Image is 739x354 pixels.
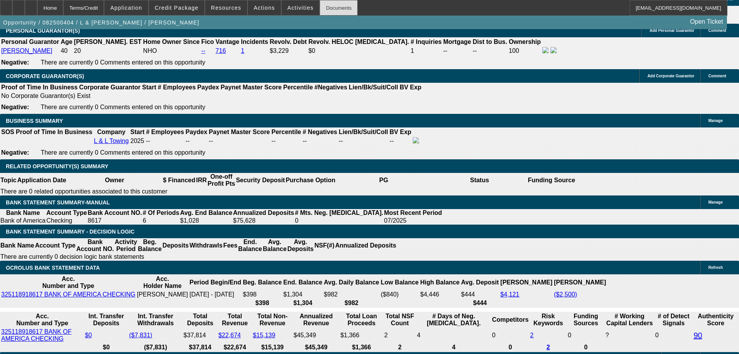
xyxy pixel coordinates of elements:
th: Total Non-Revenue [253,312,292,327]
th: Avg. Balance [262,238,287,253]
a: 716 [216,47,226,54]
td: -- [389,137,412,145]
a: 1 [241,47,244,54]
th: End. Balance [283,275,322,290]
span: Actions [254,5,275,11]
button: Credit Package [149,0,204,15]
th: $15,139 [253,344,292,351]
th: Bank Account NO. [87,209,142,217]
b: BV Exp [389,129,411,135]
th: # Working Capital Lenders [605,312,654,327]
b: Start [142,84,156,91]
span: Activities [287,5,314,11]
a: ($7,831) [129,332,152,338]
th: Avg. End Balance [180,209,233,217]
a: ($2,500) [554,291,577,298]
td: 20 [74,47,142,55]
th: Competitors [492,312,529,327]
span: BUSINESS SUMMARY [6,118,63,124]
td: Checking [46,217,88,225]
img: facebook-icon.png [542,47,549,53]
span: Add Corporate Guarantor [647,74,694,78]
th: Annualized Revenue [293,312,339,327]
td: $37,814 [183,328,217,343]
th: SOS [1,128,15,136]
span: Comment [708,74,726,78]
button: Resources [205,0,247,15]
th: $1,304 [283,299,322,307]
th: # Days of Neg. [MEDICAL_DATA]. [417,312,491,327]
b: #Negatives [315,84,348,91]
th: End. Balance [238,238,262,253]
span: Refresh [708,265,723,270]
b: Personal Guarantor [1,38,59,45]
th: Avg. Daily Balance [324,275,380,290]
a: [PERSON_NAME] [1,47,52,54]
td: ($840) [380,291,419,298]
span: Manage [708,119,723,123]
th: Low Balance [380,275,419,290]
th: Proof of Time In Business [16,128,93,136]
td: $444 [461,291,499,298]
span: RELATED OPPORTUNITY(S) SUMMARY [6,163,108,169]
td: 4 [417,328,491,343]
th: [PERSON_NAME] [500,275,553,290]
th: Annualized Deposits [233,209,294,217]
b: # Inquiries [410,38,441,45]
a: $22,674 [218,332,241,338]
span: Bank Statement Summary - Decision Logic [6,228,135,235]
span: Opportunity / 082500404 / L & [PERSON_NAME] / [PERSON_NAME] [3,19,199,26]
td: 1 [410,47,442,55]
b: Percentile [272,129,301,135]
a: $0 [85,332,92,338]
td: $1,366 [340,328,383,343]
button: Actions [248,0,281,15]
a: -- [201,47,206,54]
b: Paydex [197,84,219,91]
td: 6 [142,217,180,225]
b: BV Exp [400,84,421,91]
th: $1,366 [340,344,383,351]
a: L & L Towing [94,138,129,144]
th: Int. Transfer Withdrawals [129,312,182,327]
th: $398 [242,299,282,307]
span: -- [146,138,150,144]
th: ($7,831) [129,344,182,351]
td: $398 [242,291,282,298]
a: 325118918617 BANK OF AMERICA CHECKING [1,291,135,298]
th: # Of Periods [142,209,180,217]
b: Revolv. Debt [270,38,307,45]
td: 100 [508,47,541,55]
th: Withdrawls [189,238,223,253]
th: Avg. Deposits [287,238,314,253]
div: $45,349 [294,332,339,339]
th: NSF(#) [314,238,335,253]
th: Period Begin/End [189,275,242,290]
th: 0 [492,344,529,351]
th: Int. Transfer Deposits [85,312,128,327]
th: 0 [568,344,604,351]
th: 2 [384,344,415,351]
td: -- [472,47,508,55]
td: -- [185,137,208,145]
th: # of Detect Signals [655,312,692,327]
b: Age [61,38,72,45]
th: High Balance [420,275,460,290]
td: $1,028 [180,217,233,225]
th: Acc. Holder Name [137,275,189,290]
th: Beg. Balance [137,238,162,253]
td: 07/2025 [384,217,442,225]
span: OCROLUS BANK STATEMENT DATA [6,265,100,271]
th: One-off Profit Pts [207,173,235,188]
th: $45,349 [293,344,339,351]
th: Avg. Deposit [461,275,499,290]
span: Refresh to pull Number of Working Capital Lenders [606,332,609,338]
a: 325118918617 BANK OF AMERICA CHECKING [1,328,71,342]
b: Negative: [1,59,29,66]
a: 2 [530,332,534,338]
span: Credit Package [155,5,199,11]
th: Most Recent Period [384,209,442,217]
th: [PERSON_NAME] [554,275,606,290]
div: $75,628 [233,217,294,224]
span: There are currently 0 Comments entered on this opportunity [41,59,205,66]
